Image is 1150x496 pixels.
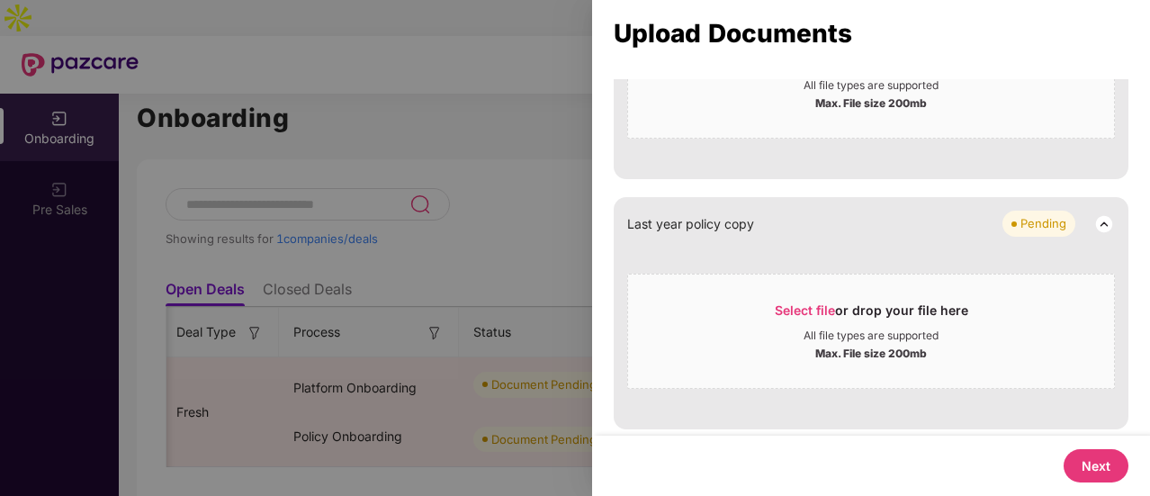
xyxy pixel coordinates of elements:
[627,214,754,234] span: Last year policy copy
[775,302,835,318] span: Select file
[775,302,968,329] div: or drop your file here
[1093,213,1115,235] img: svg+xml;base64,PHN2ZyB3aWR0aD0iMjQiIGhlaWdodD0iMjQiIHZpZXdCb3g9IjAgMCAyNCAyNCIgZmlsbD0ibm9uZSIgeG...
[628,38,1114,124] span: All file types are supportedMax. File size 200mb
[804,78,939,93] div: All file types are supported
[815,93,927,111] div: Max. File size 200mb
[614,23,1128,43] div: Upload Documents
[804,329,939,343] div: All file types are supported
[1064,449,1128,482] button: Next
[628,288,1114,374] span: Select fileor drop your file hereAll file types are supportedMax. File size 200mb
[815,343,927,361] div: Max. File size 200mb
[1020,214,1066,232] div: Pending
